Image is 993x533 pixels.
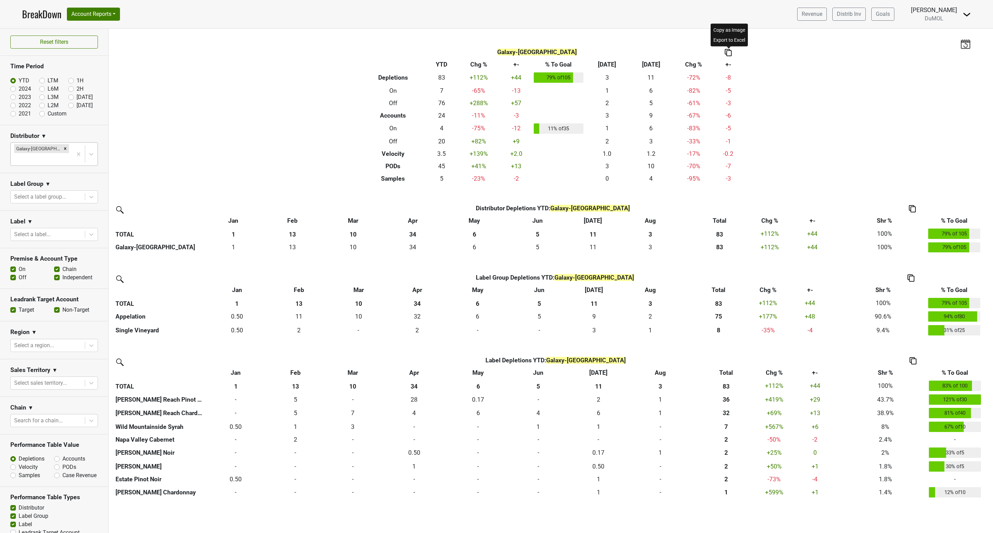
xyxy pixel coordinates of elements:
[328,284,389,296] th: Mar: activate to sort column ascending
[62,265,77,273] label: Chain
[911,6,957,14] div: [PERSON_NAME]
[714,160,742,172] td: -7
[629,71,673,84] td: 11
[270,323,328,337] td: 2
[19,512,48,520] label: Label Group
[569,310,620,324] td: 8.5
[427,122,457,135] td: 4
[427,148,457,160] td: 3.5
[263,214,322,227] th: Feb: activate to sort column ascending
[114,310,204,324] th: Appelation
[272,312,326,321] div: 11
[673,160,714,172] td: -70 %
[10,255,98,262] h3: Premise & Account Type
[391,312,443,321] div: 32
[629,109,673,122] td: 9
[510,284,569,296] th: Jun: activate to sort column ascending
[19,306,34,314] label: Target
[673,84,714,97] td: -82 %
[323,367,382,379] th: Mar: activate to sort column ascending
[756,284,781,296] th: Chg %: activate to sort column ascending
[568,227,619,241] th: 11
[441,214,507,227] th: May: activate to sort column ascending
[756,310,781,324] td: +177 %
[204,214,263,227] th: Jan: activate to sort column ascending
[10,36,98,49] button: Reset filters
[840,323,926,337] td: 9.4%
[48,77,58,85] label: LTM
[205,312,269,321] div: 0.50
[360,71,427,84] th: Depletions
[508,241,568,254] td: 5.167
[19,471,40,480] label: Samples
[619,214,682,227] th: Aug: activate to sort column ascending
[427,84,457,97] td: 7
[447,326,509,335] div: -
[48,101,59,110] label: L2M
[844,367,927,379] th: Shr %: activate to sort column ascending
[445,296,510,310] th: 6
[114,204,125,215] img: filter
[52,366,58,374] span: ▼
[832,8,866,21] a: Distrib Inv
[457,58,501,71] th: Chg %
[264,243,320,252] div: 13
[268,379,323,393] th: 13
[10,404,26,411] h3: Chain
[512,312,567,321] div: 5
[585,135,629,148] td: 2
[382,379,446,393] th: 34
[384,214,441,227] th: Apr: activate to sort column ascending
[427,109,457,122] td: 24
[910,357,916,364] img: Copy to clipboard
[19,463,38,471] label: Velocity
[682,241,758,254] th: 83.168
[67,8,120,21] button: Account Reports
[714,97,742,109] td: -3
[360,135,427,148] th: Off
[569,323,620,337] td: 2.834
[619,241,682,254] td: 3
[501,109,532,122] td: -3
[114,296,204,310] th: TOTAL
[360,97,427,109] th: Off
[673,58,714,71] th: Chg %
[62,471,97,480] label: Case Revenue
[10,63,98,70] h3: Time Period
[77,101,93,110] label: [DATE]
[532,58,585,71] th: % To Goal
[871,8,894,21] a: Goals
[446,379,510,393] th: 6
[568,241,619,254] td: 11.334
[114,379,204,393] th: TOTAL
[48,85,59,93] label: L6M
[445,310,510,324] td: 6.167
[457,172,501,185] td: -23 %
[585,172,629,185] td: 0
[690,379,762,393] th: 83
[761,230,779,237] span: +112%
[447,312,509,321] div: 6
[270,310,328,324] td: 10.667
[756,323,781,337] td: -35 %
[566,379,630,393] th: 11
[570,312,618,321] div: 9
[263,202,843,214] th: Distributor Depletions YTD :
[270,271,840,284] th: Label Group Depletions YTD :
[843,241,927,254] td: 100%
[272,326,326,335] div: 2
[629,58,673,71] th: [DATE]
[386,243,440,252] div: 34
[77,85,83,93] label: 2H
[546,357,626,364] span: Galaxy-[GEOGRAPHIC_DATA]
[19,85,31,93] label: 2024
[762,379,786,393] td: +112 %
[62,306,89,314] label: Non-Target
[19,273,27,282] label: Off
[445,323,510,337] td: 0
[673,135,714,148] td: -33 %
[714,122,742,135] td: -5
[673,172,714,185] td: -95 %
[322,227,384,241] th: 10
[673,109,714,122] td: -67 %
